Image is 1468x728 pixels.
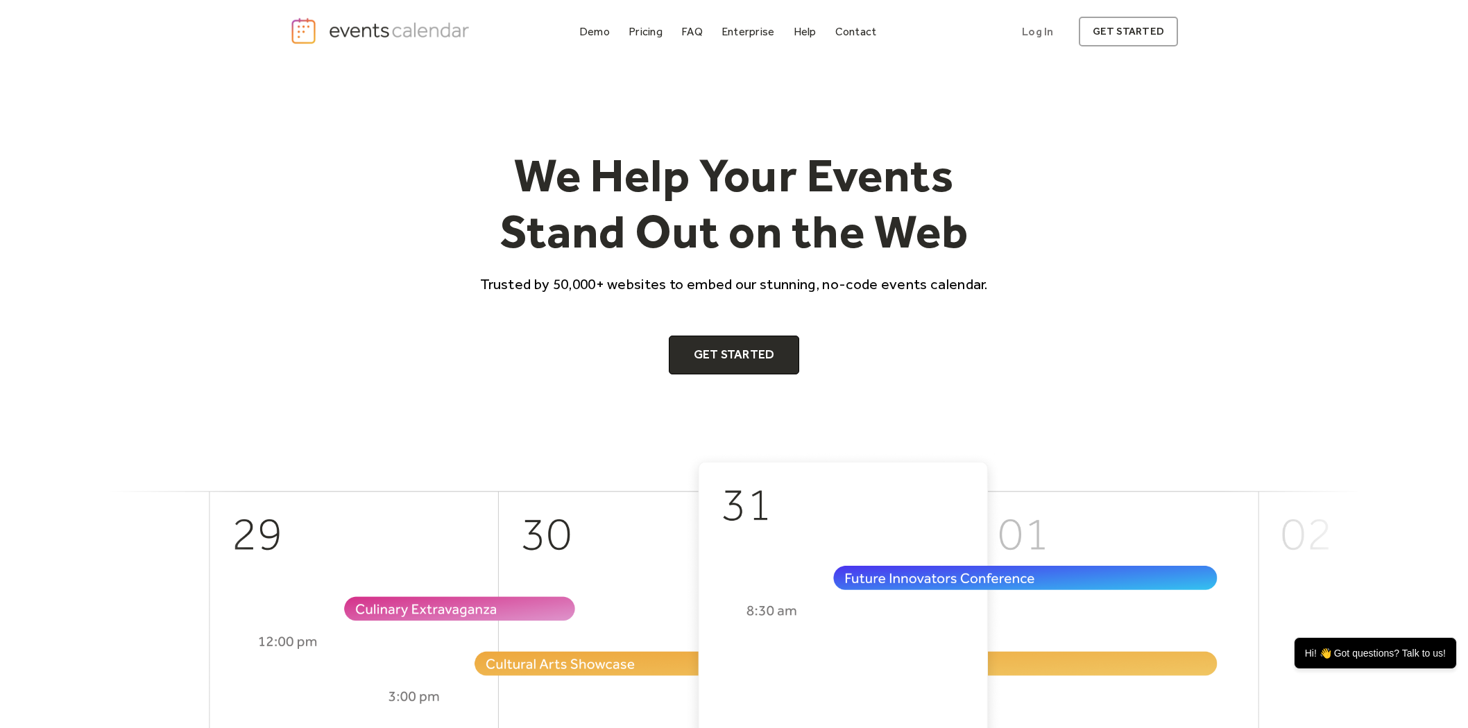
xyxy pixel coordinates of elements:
div: Pricing [629,28,663,35]
a: Pricing [623,22,668,41]
div: Enterprise [722,28,774,35]
div: Contact [835,28,877,35]
h1: We Help Your Events Stand Out on the Web [468,147,1000,260]
a: FAQ [676,22,708,41]
div: Demo [579,28,610,35]
p: Trusted by 50,000+ websites to embed our stunning, no-code events calendar. [468,274,1000,294]
a: Log In [1008,17,1067,46]
div: Help [794,28,817,35]
a: Contact [830,22,882,41]
a: get started [1079,17,1178,46]
a: Help [788,22,822,41]
a: Enterprise [716,22,780,41]
div: FAQ [681,28,703,35]
a: Get Started [669,336,800,374]
a: Demo [574,22,615,41]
